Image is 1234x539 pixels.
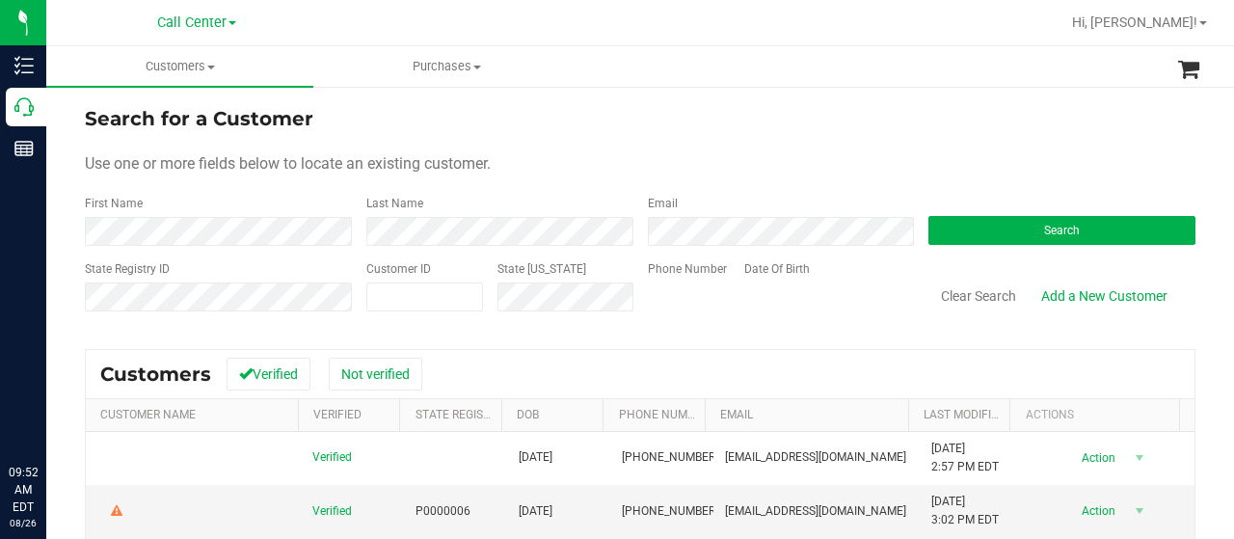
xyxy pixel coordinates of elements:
[622,448,718,467] span: [PHONE_NUMBER]
[85,107,313,130] span: Search for a Customer
[619,408,708,421] a: Phone Number
[928,280,1029,312] button: Clear Search
[1029,280,1180,312] a: Add a New Customer
[100,363,211,386] span: Customers
[416,408,517,421] a: State Registry Id
[157,14,227,31] span: Call Center
[100,408,196,421] a: Customer Name
[931,493,999,529] span: [DATE] 3:02 PM EDT
[14,97,34,117] inline-svg: Call Center
[622,502,718,521] span: [PHONE_NUMBER]
[648,195,678,212] label: Email
[85,195,143,212] label: First Name
[85,260,170,278] label: State Registry ID
[416,502,470,521] span: P0000006
[725,448,906,467] span: [EMAIL_ADDRESS][DOMAIN_NAME]
[517,408,539,421] a: DOB
[1065,445,1128,472] span: Action
[19,385,77,443] iframe: Resource center
[313,408,362,421] a: Verified
[519,448,552,467] span: [DATE]
[1065,498,1128,525] span: Action
[57,382,80,405] iframe: Resource center unread badge
[744,260,810,278] label: Date Of Birth
[648,260,727,278] label: Phone Number
[227,358,310,391] button: Verified
[924,408,1006,421] a: Last Modified
[928,216,1195,245] button: Search
[931,440,999,476] span: [DATE] 2:57 PM EDT
[329,358,422,391] button: Not verified
[9,516,38,530] p: 08/26
[85,154,491,173] span: Use one or more fields below to locate an existing customer.
[519,502,552,521] span: [DATE]
[14,56,34,75] inline-svg: Inventory
[1128,498,1152,525] span: select
[314,58,579,75] span: Purchases
[366,260,431,278] label: Customer ID
[46,46,313,87] a: Customers
[108,502,125,521] div: Warning - Level 2
[9,464,38,516] p: 09:52 AM EDT
[1044,224,1080,237] span: Search
[313,46,580,87] a: Purchases
[366,195,423,212] label: Last Name
[312,448,352,467] span: Verified
[497,260,586,278] label: State [US_STATE]
[1026,408,1172,421] div: Actions
[46,58,313,75] span: Customers
[1072,14,1197,30] span: Hi, [PERSON_NAME]!
[725,502,906,521] span: [EMAIL_ADDRESS][DOMAIN_NAME]
[1128,445,1152,472] span: select
[720,408,753,421] a: Email
[14,139,34,158] inline-svg: Reports
[312,502,352,521] span: Verified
